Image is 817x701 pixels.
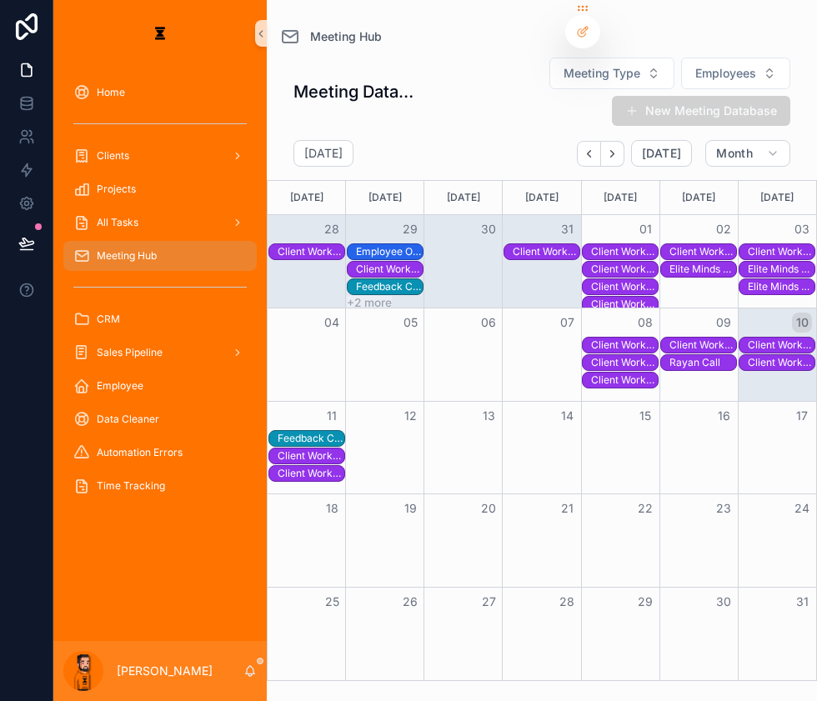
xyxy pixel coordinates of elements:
[635,592,655,612] button: 29
[591,279,658,294] div: Client Workshop Session
[400,406,420,426] button: 12
[635,406,655,426] button: 15
[748,338,814,352] div: Client Workshop Session
[356,244,423,259] div: Employee Onboarding
[278,431,344,446] div: Feedback Call with Rayan Khan
[564,65,640,82] span: Meeting Type
[669,338,736,352] div: Client Workshop Session
[591,244,658,259] div: Client Workshop Session
[356,262,423,277] div: Client Workshop Session
[748,280,814,293] div: Elite Minds Client Call
[278,244,344,259] div: Client Workshop Session
[591,297,658,312] div: Client Workshop Session
[557,313,577,333] button: 07
[669,356,736,369] div: Rayan Call
[278,467,344,480] div: Client Workshop Session
[591,356,658,369] div: Client Workshop Session
[792,406,812,426] button: 17
[513,244,579,259] div: Client Workshop Session
[278,466,344,481] div: Client Workshop Session
[97,249,157,263] span: Meeting Hub
[322,313,342,333] button: 04
[557,219,577,239] button: 31
[601,141,624,167] button: Next
[97,313,120,326] span: CRM
[267,180,817,681] div: Month View
[293,80,415,103] h1: Meeting Database
[714,406,734,426] button: 16
[591,245,658,258] div: Client Workshop Session
[505,181,578,214] div: [DATE]
[400,219,420,239] button: 29
[97,183,136,196] span: Projects
[63,404,257,434] a: Data Cleaner
[479,219,499,239] button: 30
[356,279,423,294] div: Feedback Call with Sebastian Fonseca
[748,279,814,294] div: Elite Minds Client Call
[557,406,577,426] button: 14
[63,141,257,171] a: Clients
[63,304,257,334] a: CRM
[97,149,129,163] span: Clients
[631,140,692,167] button: [DATE]
[97,346,163,359] span: Sales Pipeline
[577,141,601,167] button: Back
[663,181,735,214] div: [DATE]
[669,245,736,258] div: Client Workshop Session
[748,262,814,277] div: Elite Minds Client Call
[427,181,499,214] div: [DATE]
[97,446,183,459] span: Automation Errors
[400,498,420,518] button: 19
[705,140,790,167] button: Month
[356,263,423,276] div: Client Workshop Session
[669,355,736,370] div: Rayan Call
[591,355,658,370] div: Client Workshop Session
[669,262,736,277] div: Elite Minds Client Call
[97,413,159,426] span: Data Cleaner
[479,406,499,426] button: 13
[97,86,125,99] span: Home
[63,371,257,401] a: Employee
[591,298,658,311] div: Client Workshop Session
[400,313,420,333] button: 05
[612,96,790,126] a: New Meeting Database
[591,373,658,388] div: Client Workshop Session
[748,263,814,276] div: Elite Minds Client Call
[147,20,173,47] img: App logo
[63,208,257,238] a: All Tasks
[270,181,343,214] div: [DATE]
[748,356,814,369] div: Client Workshop Session
[591,262,658,277] div: Client Workshop Session
[322,592,342,612] button: 25
[591,338,658,352] div: Client Workshop Session
[695,65,756,82] span: Employees
[280,27,382,47] a: Meeting Hub
[278,432,344,445] div: Feedback Call with [PERSON_NAME]
[681,58,790,89] button: Select Button
[792,498,812,518] button: 24
[669,263,736,276] div: Elite Minds Client Call
[591,373,658,387] div: Client Workshop Session
[591,338,658,353] div: Client Workshop Session
[97,379,143,393] span: Employee
[714,498,734,518] button: 23
[748,338,814,353] div: Client Workshop Session
[278,245,344,258] div: Client Workshop Session
[557,592,577,612] button: 28
[348,181,421,214] div: [DATE]
[479,592,499,612] button: 27
[792,592,812,612] button: 31
[748,355,814,370] div: Client Workshop Session
[117,663,213,679] p: [PERSON_NAME]
[748,244,814,259] div: Client Workshop Session
[479,313,499,333] button: 06
[669,338,736,353] div: Client Workshop Session
[584,181,657,214] div: [DATE]
[513,245,579,258] div: Client Workshop Session
[635,498,655,518] button: 22
[792,219,812,239] button: 03
[714,313,734,333] button: 09
[310,28,382,45] span: Meeting Hub
[400,592,420,612] button: 26
[304,145,343,162] h2: [DATE]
